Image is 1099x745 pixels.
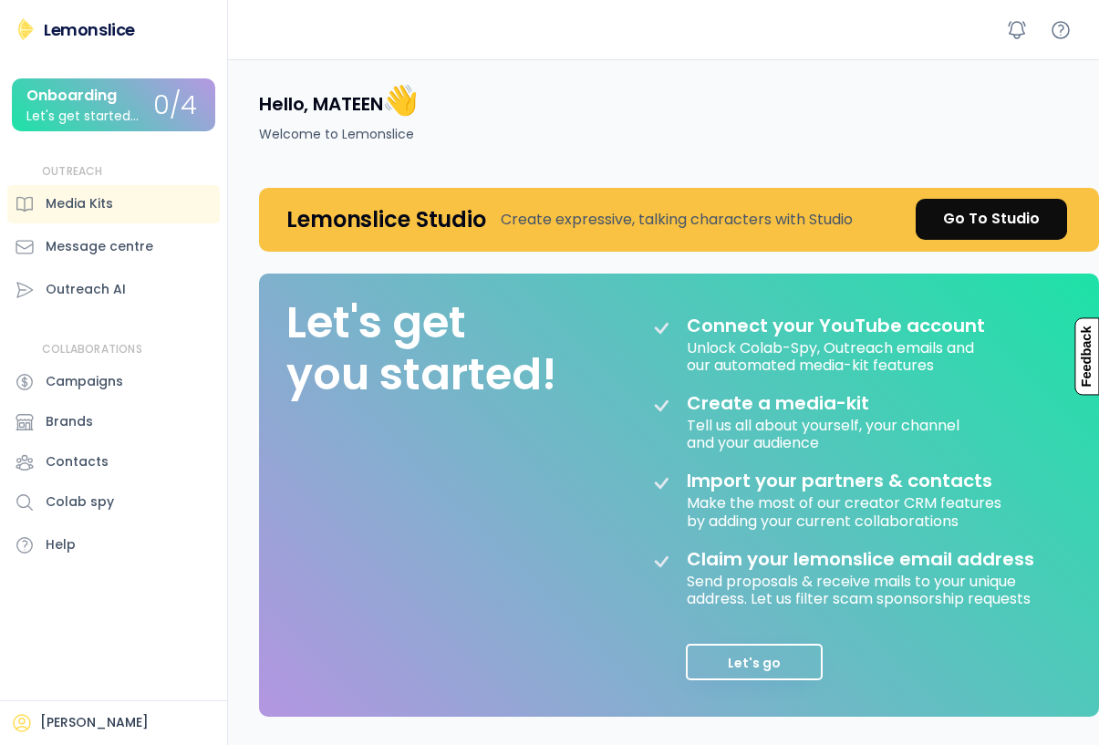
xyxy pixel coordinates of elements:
div: Make the most of our creator CRM features by adding your current collaborations [687,491,1005,529]
div: Media Kits [46,194,113,213]
div: Claim your lemonslice email address [687,548,1034,570]
div: Outreach AI [46,280,126,299]
div: Import your partners & contacts [687,470,992,491]
div: COLLABORATIONS [42,342,142,357]
div: Brands [46,412,93,431]
div: Colab spy [46,492,114,512]
div: 0/4 [153,92,197,120]
img: Lemonslice [15,18,36,40]
div: Contacts [46,452,109,471]
font: 👋 [382,79,419,120]
div: Onboarding [26,88,117,104]
div: Let's get you started! [286,296,556,401]
div: [PERSON_NAME] [40,714,149,732]
div: Help [46,535,76,554]
div: Go To Studio [943,208,1040,230]
div: Let's get started... [26,109,139,123]
div: Create a media-kit [687,392,915,414]
div: OUTREACH [42,164,103,180]
h4: Hello, MATEEN [259,81,419,119]
div: Lemonslice [44,18,135,41]
div: Create expressive, talking characters with Studio [501,209,853,231]
div: Send proposals & receive mails to your unique address. Let us filter scam sponsorship requests [687,570,1052,607]
div: Welcome to Lemonslice [259,125,414,144]
div: Unlock Colab-Spy, Outreach emails and our automated media-kit features [687,336,978,374]
div: Tell us all about yourself, your channel and your audience [687,414,963,451]
div: Connect your YouTube account [687,315,985,336]
h4: Lemonslice Studio [286,205,486,233]
div: Campaigns [46,372,123,391]
div: Message centre [46,237,153,256]
button: Let's go [686,644,823,680]
a: Go To Studio [916,199,1067,240]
